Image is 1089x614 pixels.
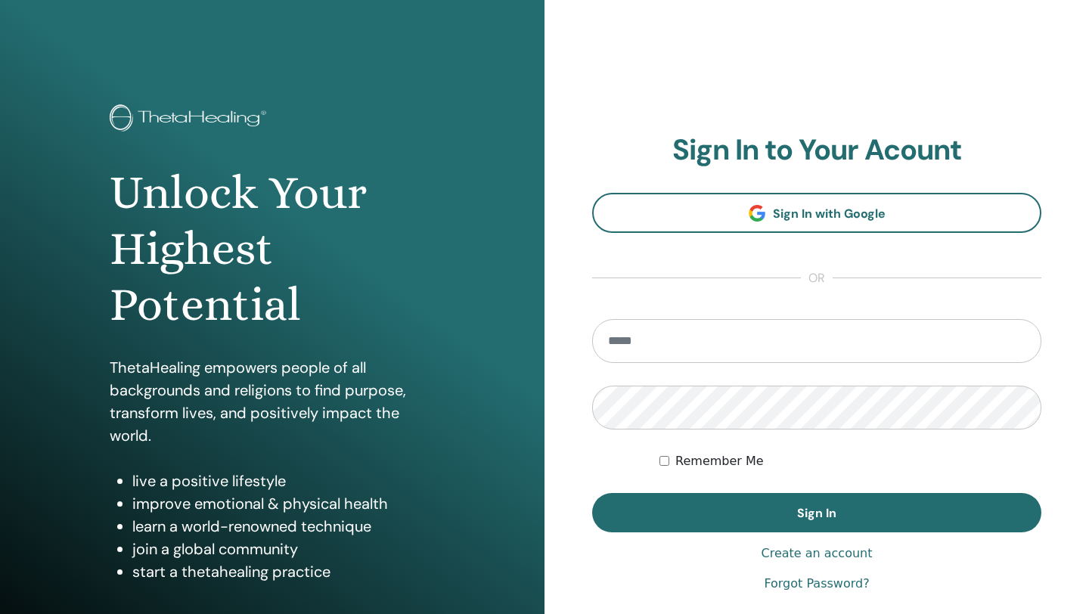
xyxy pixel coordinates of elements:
li: improve emotional & physical health [132,492,435,515]
p: ThetaHealing empowers people of all backgrounds and religions to find purpose, transform lives, a... [110,356,435,447]
li: learn a world-renowned technique [132,515,435,538]
a: Sign In with Google [592,193,1041,233]
label: Remember Me [675,452,764,470]
li: start a thetahealing practice [132,560,435,583]
a: Create an account [761,544,872,563]
li: live a positive lifestyle [132,470,435,492]
span: or [801,269,833,287]
button: Sign In [592,493,1041,532]
a: Forgot Password? [764,575,869,593]
span: Sign In with Google [773,206,886,222]
li: join a global community [132,538,435,560]
h2: Sign In to Your Acount [592,133,1041,168]
div: Keep me authenticated indefinitely or until I manually logout [659,452,1041,470]
h1: Unlock Your Highest Potential [110,165,435,333]
span: Sign In [797,505,836,521]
